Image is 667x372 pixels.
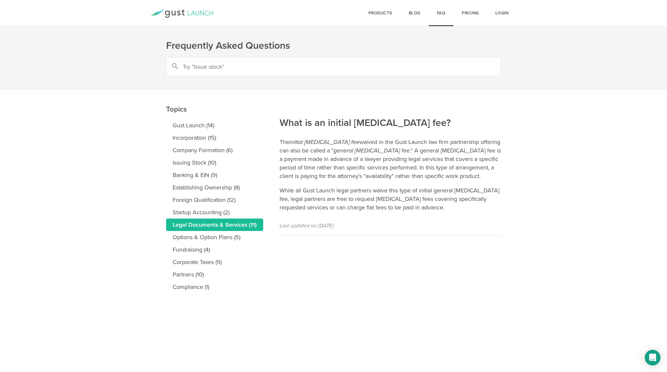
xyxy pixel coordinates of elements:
[166,144,263,156] a: Company Formation (6)
[166,59,263,116] h2: Topics
[166,268,263,281] a: Partners (10)
[280,138,501,180] p: The waived in the Gust Launch law firm partnership offering can also be called a " ." A general [...
[166,39,501,52] h1: Frequently Asked Questions
[166,206,263,219] a: Startup Accounting (2)
[166,181,263,194] a: Establishing Ownership (8)
[166,256,263,268] a: Corporate Taxes (9)
[166,243,263,256] a: Fundraising (4)
[166,194,263,206] a: Foreign Qualification (12)
[166,119,263,132] a: Gust Launch (14)
[166,132,263,144] a: Incorporation (15)
[166,231,263,243] a: Options & Option Plans (5)
[333,147,410,154] em: general [MEDICAL_DATA] fee
[166,57,501,76] input: Try "Issue stock"
[166,281,263,293] a: Compliance (1)
[289,138,359,146] em: initial [MEDICAL_DATA] fee
[166,169,263,181] a: Banking & EIN (9)
[166,156,263,169] a: Issuing Stock (10)
[280,72,501,130] h2: What is an initial [MEDICAL_DATA] fee?
[280,186,501,212] p: While all Gust Launch legal partners waive this type of initial general [MEDICAL_DATA] fee, legal...
[645,350,660,365] div: Open Intercom Messenger
[166,219,263,231] a: Legal Documents & Services (11)
[280,221,501,230] p: Last updated on [DATE]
